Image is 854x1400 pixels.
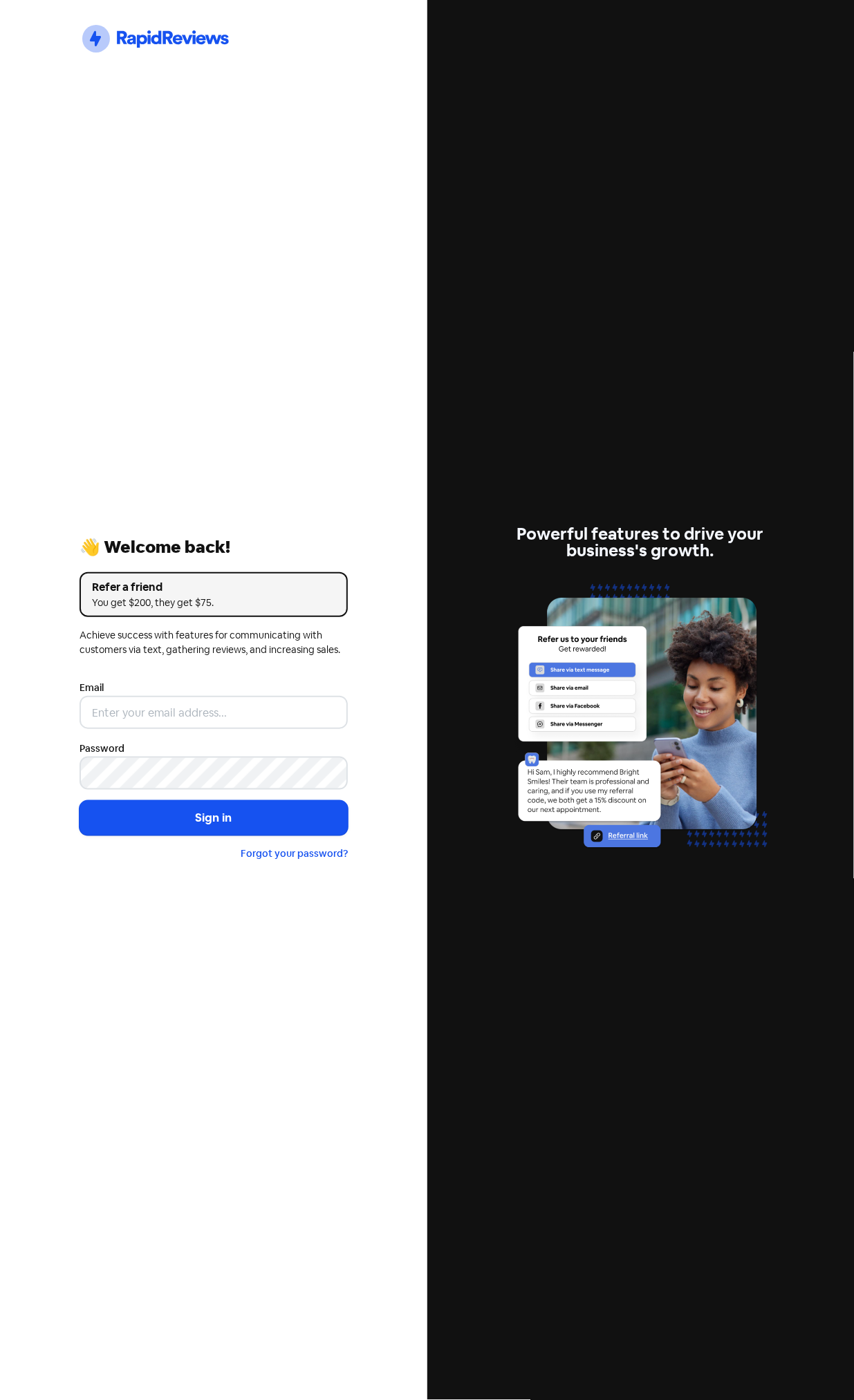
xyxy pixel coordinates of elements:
[80,681,104,695] label: Email
[80,628,348,657] div: Achieve success with features for communicating with customers via text, gathering reviews, and i...
[506,576,774,873] img: referrals
[80,801,348,835] button: Sign in
[92,596,335,610] div: You get $200, they get $75.
[506,526,774,559] div: Powerful features to drive your business's growth.
[92,579,335,596] div: Refer a friend
[80,696,348,729] input: Enter your email address...
[80,741,124,756] label: Password
[80,539,348,556] div: 👋 Welcome back!
[241,847,348,860] a: Forgot your password?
